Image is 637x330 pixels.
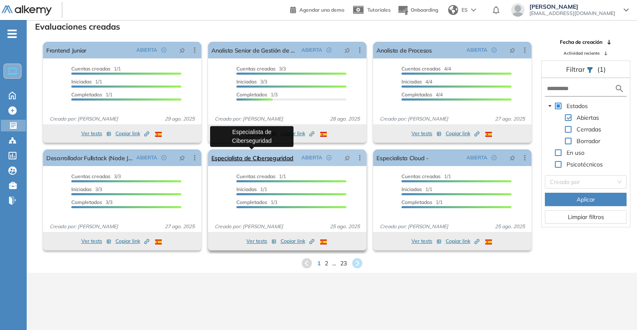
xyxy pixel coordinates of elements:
span: Creado por: [PERSON_NAME] [46,115,121,123]
span: Cuentas creadas [236,173,276,179]
span: 23 [340,259,347,268]
span: Cuentas creadas [236,65,276,72]
button: Ver tests [81,128,111,139]
button: pushpin [503,151,522,164]
span: check-circle [161,155,166,160]
span: Agendar una demo [299,7,344,13]
button: Ver tests [411,128,441,139]
a: Analista Senior de Gestión de Accesos SAP [211,42,298,58]
span: En uso [567,149,584,156]
span: Psicotécnicos [567,161,603,168]
div: Especialista de Ciberseguridad [210,126,293,147]
button: Copiar link [446,128,479,139]
span: Cerradas [575,124,603,134]
span: check-circle [492,48,497,53]
a: Frontend Junior [46,42,86,58]
span: Creado por: [PERSON_NAME] [211,115,286,123]
span: pushpin [509,47,515,53]
span: pushpin [179,47,185,53]
span: Estados [567,102,588,110]
span: check-circle [161,48,166,53]
span: 4/4 [401,78,432,85]
span: Cuentas creadas [401,173,441,179]
span: Iniciadas [71,78,92,85]
span: En uso [565,148,586,158]
a: Agendar una demo [290,4,344,14]
span: Copiar link [281,237,314,245]
span: ABIERTA [136,46,157,54]
span: ... [332,259,336,268]
span: 3/3 [71,199,113,205]
span: Cerradas [577,126,601,133]
span: Copiar link [115,130,149,137]
button: Copiar link [281,236,314,246]
span: 27 ago. 2025 [492,115,528,123]
span: Iniciadas [236,78,257,85]
span: ABIERTA [301,46,322,54]
img: ESP [320,132,327,137]
button: Copiar link [115,128,149,139]
span: 1 [317,259,321,268]
button: pushpin [338,151,356,164]
span: Creado por: [PERSON_NAME] [376,223,451,230]
img: ESP [155,132,162,137]
img: world [448,5,458,15]
button: Onboarding [397,1,438,19]
span: Estados [565,101,589,111]
span: 1/3 [236,91,278,98]
i: - [8,33,17,35]
span: ABIERTA [466,154,487,161]
span: Completados [71,91,102,98]
span: Borrador [575,136,602,146]
span: 3/3 [71,173,121,179]
h3: Evaluaciones creadas [35,22,120,32]
span: ABIERTA [301,154,322,161]
a: Desarrollador Fullstack (Node Js - React) AWS [46,149,133,166]
a: Especialista de Ciberseguridad [211,149,293,166]
span: Borrador [577,137,600,145]
span: Copiar link [446,237,479,245]
span: 25 ago. 2025 [326,223,363,230]
a: Especialista Cloud - [376,149,429,166]
span: check-circle [326,48,331,53]
button: pushpin [173,43,191,57]
span: 3/3 [236,65,286,72]
span: pushpin [344,47,350,53]
span: Iniciadas [71,186,92,192]
span: 3/3 [71,186,102,192]
span: Psicotécnicos [565,159,604,169]
span: 4/4 [401,65,451,72]
span: Abiertas [577,114,599,121]
span: pushpin [344,154,350,161]
span: Onboarding [411,7,438,13]
span: 3/3 [236,78,267,85]
span: 29 ago. 2025 [161,115,198,123]
span: ABIERTA [136,154,157,161]
button: Ver tests [411,236,441,246]
span: Creado por: [PERSON_NAME] [376,115,451,123]
span: caret-down [548,104,552,108]
span: Abiertas [575,113,601,123]
span: pushpin [179,154,185,161]
span: Completados [401,91,432,98]
img: Logo [2,5,52,16]
span: 28 ago. 2025 [326,115,363,123]
span: 1/1 [236,186,267,192]
span: [PERSON_NAME] [529,3,615,10]
span: 1/1 [401,173,451,179]
span: ABIERTA [466,46,487,54]
span: Fecha de creación [560,38,602,46]
span: Iniciadas [401,78,422,85]
span: Copiar link [115,237,149,245]
a: Analista de Procesos [376,42,432,58]
span: Completados [236,91,267,98]
img: ESP [485,239,492,244]
span: Actividad reciente [564,50,599,56]
span: Filtrar [566,65,587,73]
img: arrow [471,8,476,12]
span: 1/1 [236,199,278,205]
button: pushpin [503,43,522,57]
span: Creado por: [PERSON_NAME] [211,223,286,230]
img: ESP [485,132,492,137]
span: 1/1 [71,78,102,85]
